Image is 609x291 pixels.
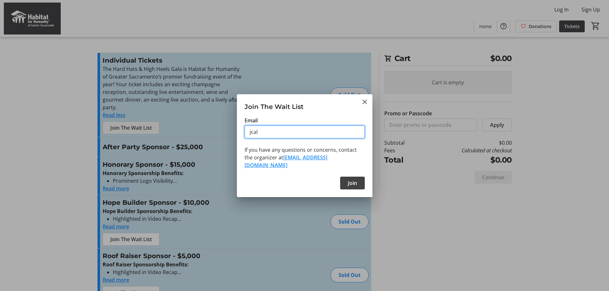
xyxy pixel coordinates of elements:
[340,177,365,189] button: Join
[348,179,357,187] span: Join
[245,117,258,124] label: Email
[237,94,372,116] h3: Join The Wait List
[245,146,365,169] p: If you have any questions or concerns, contact the organizer at
[245,154,327,169] a: Contact the organizer
[361,98,369,106] button: Close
